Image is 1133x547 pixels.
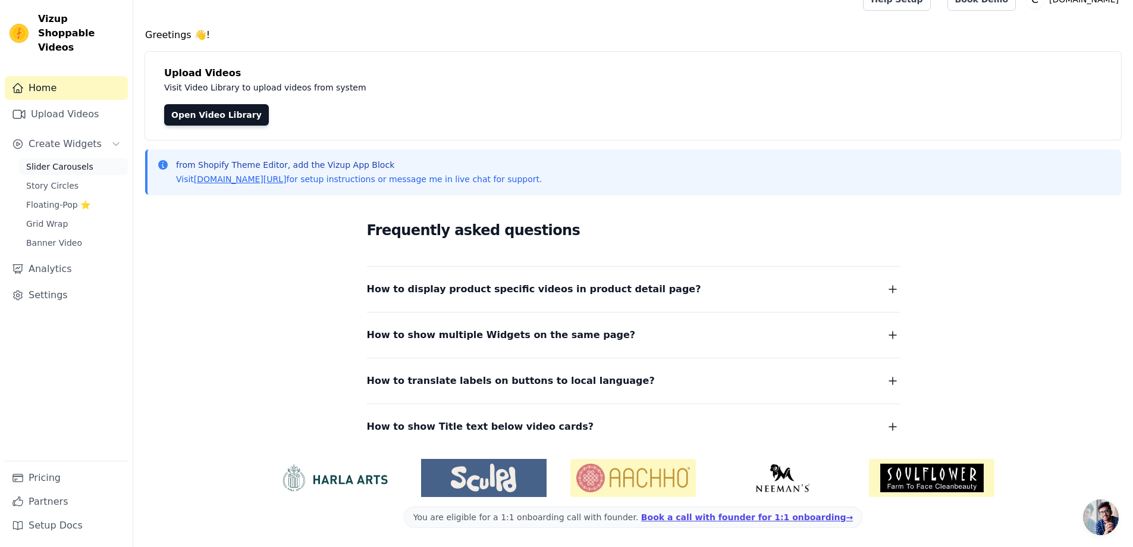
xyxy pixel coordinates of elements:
[641,512,853,522] a: Book a call with founder for 1:1 onboarding
[367,281,701,298] span: How to display product specific videos in product detail page?
[26,199,90,211] span: Floating-Pop ⭐
[367,373,900,389] button: How to translate labels on buttons to local language?
[421,464,547,492] img: Sculpd US
[26,161,93,173] span: Slider Carousels
[164,104,269,126] a: Open Video Library
[19,158,128,175] a: Slider Carousels
[19,177,128,194] a: Story Circles
[29,137,102,151] span: Create Widgets
[367,327,900,343] button: How to show multiple Widgets on the same page?
[5,76,128,100] a: Home
[367,281,900,298] button: How to display product specific videos in product detail page?
[38,12,123,55] span: Vizup Shoppable Videos
[19,196,128,213] a: Floating-Pop ⭐
[5,514,128,537] a: Setup Docs
[5,283,128,307] a: Settings
[272,464,397,492] img: HarlaArts
[1083,499,1119,535] div: Open chat
[5,132,128,156] button: Create Widgets
[26,237,82,249] span: Banner Video
[164,80,697,95] p: Visit Video Library to upload videos from system
[5,257,128,281] a: Analytics
[26,218,68,230] span: Grid Wrap
[10,24,29,43] img: Vizup
[367,418,594,435] span: How to show Title text below video cards?
[19,215,128,232] a: Grid Wrap
[720,464,845,492] img: Neeman's
[19,235,128,251] a: Banner Video
[5,466,128,490] a: Pricing
[176,173,542,185] p: Visit for setup instructions or message me in live chat for support.
[367,373,655,389] span: How to translate labels on buttons to local language?
[26,180,79,192] span: Story Circles
[869,459,994,497] img: Soulflower
[176,159,542,171] p: from Shopify Theme Editor, add the Vizup App Block
[194,174,287,184] a: [DOMAIN_NAME][URL]
[5,490,128,514] a: Partners
[367,418,900,435] button: How to show Title text below video cards?
[367,218,900,242] h2: Frequently asked questions
[145,28,1121,42] h4: Greetings 👋!
[570,459,696,497] img: Aachho
[164,66,1102,80] h4: Upload Videos
[367,327,636,343] span: How to show multiple Widgets on the same page?
[5,102,128,126] a: Upload Videos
